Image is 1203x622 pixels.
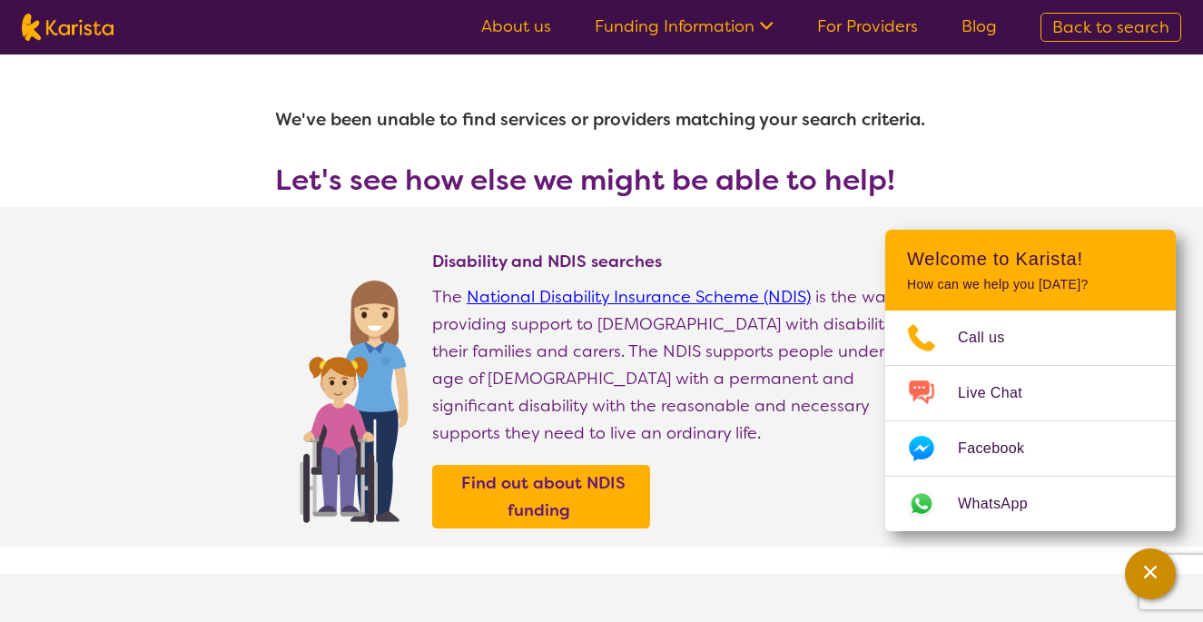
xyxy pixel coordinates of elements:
span: Facebook [958,435,1046,462]
a: For Providers [817,15,918,37]
a: Find out about NDIS funding [437,469,646,524]
b: Find out about NDIS funding [461,472,626,521]
a: Funding Information [595,15,774,37]
span: Back to search [1052,16,1169,38]
button: Channel Menu [1125,548,1176,599]
h3: Let's see how else we might be able to help! [275,163,929,196]
span: WhatsApp [958,490,1050,518]
ul: Choose channel [885,311,1176,531]
h4: Disability and NDIS searches [432,251,929,272]
p: The is the way of providing support to [DEMOGRAPHIC_DATA] with disability, their families and car... [432,283,929,447]
div: Channel Menu [885,230,1176,531]
a: Back to search [1040,13,1181,42]
span: Live Chat [958,380,1044,407]
h2: Welcome to Karista! [907,248,1154,270]
p: How can we help you [DATE]? [907,277,1154,292]
a: Web link opens in a new tab. [885,477,1176,531]
img: Find NDIS and Disability services and providers [293,269,414,523]
a: Blog [961,15,997,37]
span: Call us [958,324,1027,351]
img: Karista logo [22,14,113,41]
h1: We've been unable to find services or providers matching your search criteria. [275,98,929,142]
a: About us [481,15,551,37]
a: National Disability Insurance Scheme (NDIS) [467,286,811,308]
